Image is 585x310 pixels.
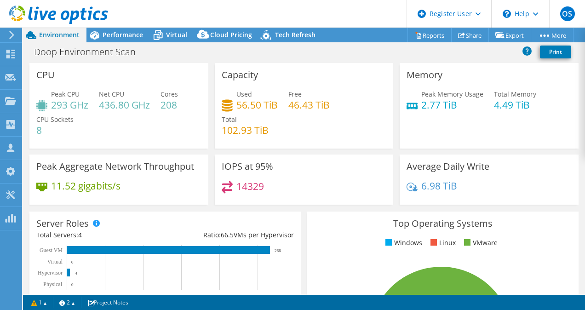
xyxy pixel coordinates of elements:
[531,28,574,42] a: More
[51,181,120,191] h4: 11.52 gigabits/s
[236,181,264,191] h4: 14329
[421,181,457,191] h4: 6.98 TiB
[51,100,88,110] h4: 293 GHz
[71,282,74,287] text: 0
[540,46,571,58] a: Print
[407,28,452,42] a: Reports
[222,125,269,135] h4: 102.93 TiB
[236,100,278,110] h4: 56.50 TiB
[165,230,294,240] div: Ratio: VMs per Hypervisor
[210,30,252,39] span: Cloud Pricing
[488,28,531,42] a: Export
[161,90,178,98] span: Cores
[38,270,63,276] text: Hypervisor
[36,230,165,240] div: Total Servers:
[421,90,483,98] span: Peak Memory Usage
[75,271,77,276] text: 4
[428,238,456,248] li: Linux
[288,100,330,110] h4: 46.43 TiB
[236,90,252,98] span: Used
[221,230,234,239] span: 66.5
[43,281,62,287] text: Physical
[51,90,80,98] span: Peak CPU
[36,125,74,135] h4: 8
[451,28,489,42] a: Share
[47,258,63,265] text: Virtual
[222,161,273,172] h3: IOPS at 95%
[314,218,572,229] h3: Top Operating Systems
[103,30,143,39] span: Performance
[40,247,63,253] text: Guest VM
[407,70,442,80] h3: Memory
[25,297,53,308] a: 1
[560,6,575,21] span: OS
[71,260,74,264] text: 0
[99,100,150,110] h4: 436.80 GHz
[39,30,80,39] span: Environment
[78,230,82,239] span: 4
[494,90,536,98] span: Total Memory
[222,115,237,124] span: Total
[494,100,536,110] h4: 4.49 TiB
[99,90,124,98] span: Net CPU
[81,297,135,308] a: Project Notes
[161,100,178,110] h4: 208
[383,238,422,248] li: Windows
[36,161,194,172] h3: Peak Aggregate Network Throughput
[36,218,89,229] h3: Server Roles
[166,30,187,39] span: Virtual
[407,161,489,172] h3: Average Daily Write
[30,47,150,57] h1: Doop Environment Scan
[421,100,483,110] h4: 2.77 TiB
[288,90,302,98] span: Free
[222,70,258,80] h3: Capacity
[275,248,281,253] text: 266
[462,238,498,248] li: VMware
[53,297,81,308] a: 2
[275,30,315,39] span: Tech Refresh
[36,70,55,80] h3: CPU
[36,115,74,124] span: CPU Sockets
[503,10,511,18] svg: \n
